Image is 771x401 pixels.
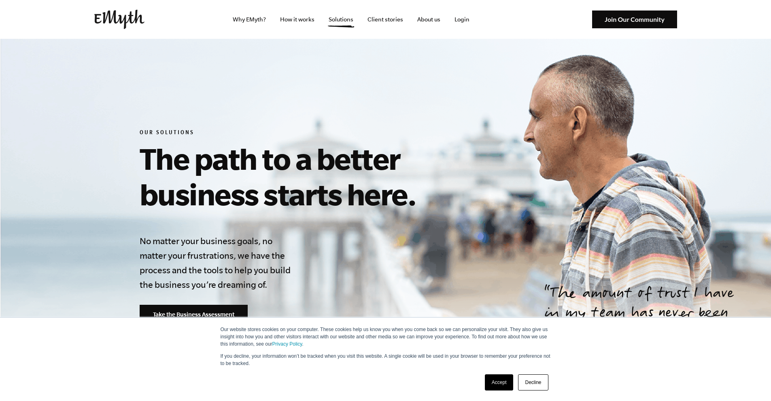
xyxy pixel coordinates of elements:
[140,129,509,137] h6: Our Solutions
[485,374,514,390] a: Accept
[140,141,509,212] h1: The path to a better business starts here.
[94,10,144,29] img: EMyth
[544,285,752,382] p: The amount of trust I have in my team has never been higher, and that’s a great feeling—to have a...
[503,7,588,32] iframe: Embedded CTA
[221,352,551,367] p: If you decline, your information won’t be tracked when you visit this website. A single cookie wi...
[140,305,248,324] a: Take the Business Assessment
[518,374,548,390] a: Decline
[272,341,302,347] a: Privacy Policy
[221,326,551,348] p: Our website stores cookies on your computer. These cookies help us know you when you come back so...
[592,11,677,29] img: Join Our Community
[140,234,295,292] h4: No matter your business goals, no matter your frustrations, we have the process and the tools to ...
